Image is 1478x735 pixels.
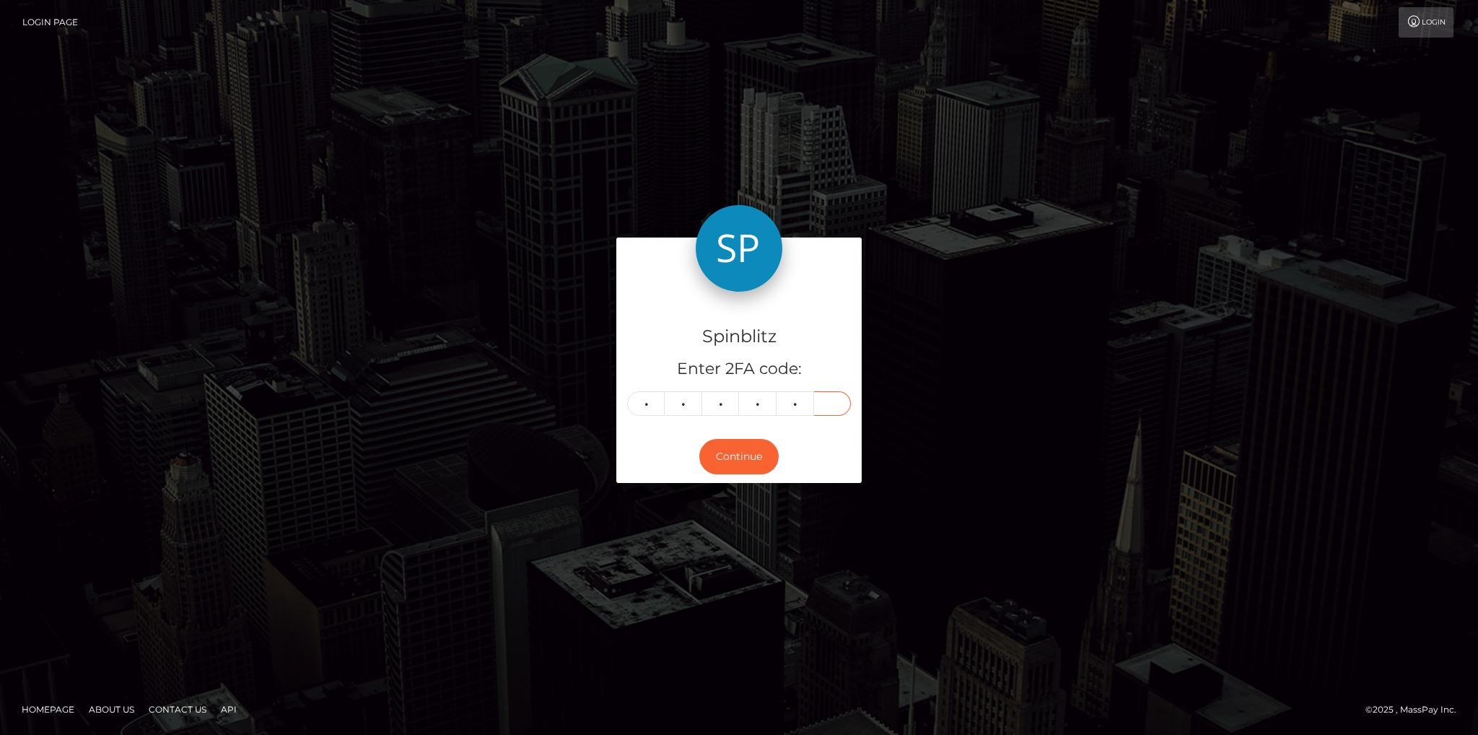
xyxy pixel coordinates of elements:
[22,7,78,38] a: Login Page
[16,698,80,721] a: Homepage
[1399,7,1453,38] a: Login
[83,698,140,721] a: About Us
[215,698,242,721] a: API
[627,358,851,380] h5: Enter 2FA code:
[696,205,782,292] img: Spinblitz
[627,324,851,349] h4: Spinblitz
[699,439,779,474] button: Continue
[1365,702,1467,718] div: © 2025 , MassPay Inc.
[143,698,212,721] a: Contact Us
